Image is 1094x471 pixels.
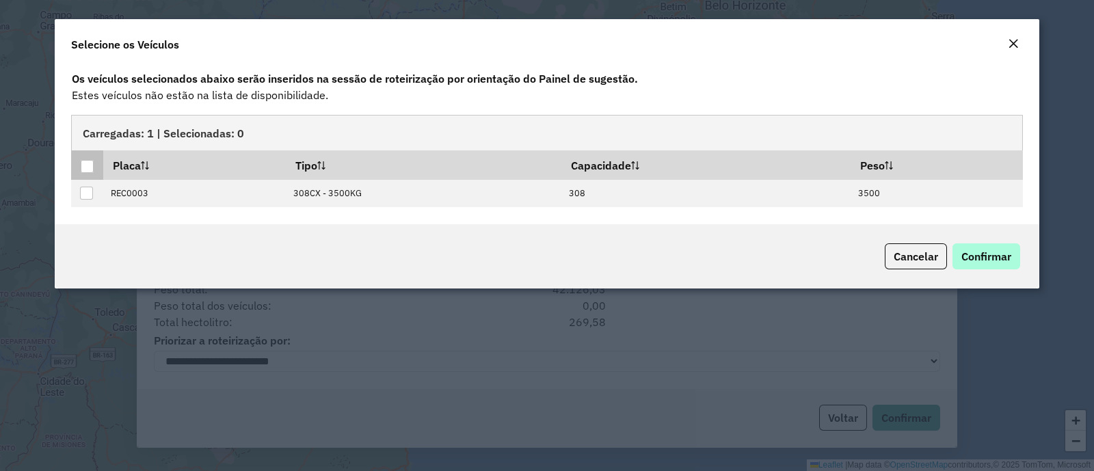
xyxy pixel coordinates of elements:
[72,72,638,85] strong: Os veículos selecionados abaixo serão inseridos na sessão de roteirização por orientação do Paine...
[952,243,1020,269] button: Confirmar
[894,250,938,263] span: Cancelar
[286,150,561,179] th: Tipo
[885,243,947,269] button: Cancelar
[103,150,286,179] th: Placa
[561,150,851,179] th: Capacidade
[851,180,1023,208] td: 3500
[851,150,1023,179] th: Peso
[1008,38,1019,49] em: Fechar
[71,115,1023,150] div: Carregadas: 1 | Selecionadas: 0
[71,36,179,53] h4: Selecione os Veículos
[103,180,286,208] td: REC0003
[961,250,1011,263] span: Confirmar
[286,180,561,208] td: 308CX - 3500KG
[561,180,851,208] td: 308
[1004,36,1023,53] button: Close
[71,70,1023,104] div: Estes veículos não estão na lista de disponibilidade.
